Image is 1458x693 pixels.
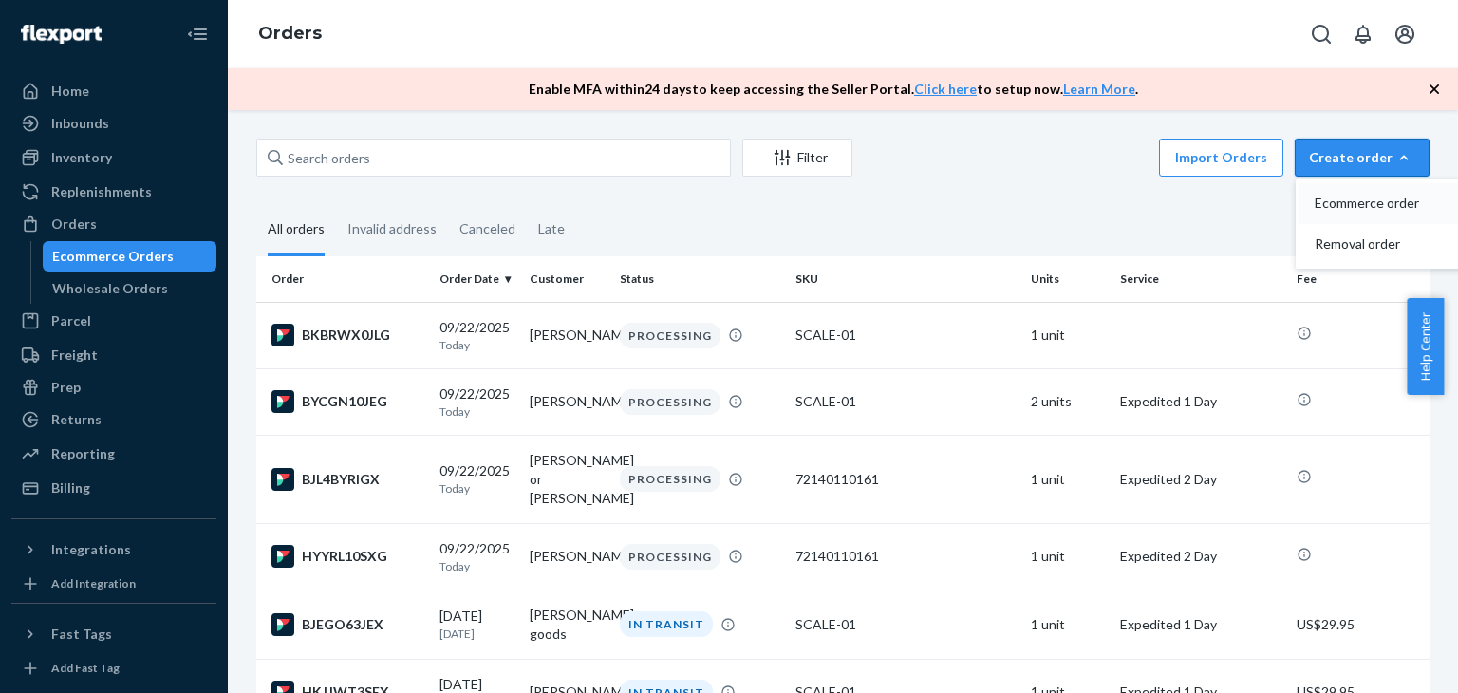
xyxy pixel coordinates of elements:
div: 09/22/2025 [439,384,514,420]
p: Expedited 1 Day [1120,392,1280,411]
div: 09/22/2025 [439,539,514,574]
a: Prep [11,372,216,403]
p: Today [439,337,514,353]
img: Flexport logo [21,25,102,44]
div: Inventory [51,148,112,167]
th: SKU [788,256,1022,302]
p: Today [439,480,514,496]
div: PROCESSING [620,544,720,570]
div: Returns [51,410,102,429]
div: 72140110161 [795,470,1015,489]
a: Learn More [1063,81,1135,97]
span: Removal order [1315,237,1432,251]
div: Ecommerce Orders [52,247,174,266]
div: Invalid address [347,204,437,253]
div: PROCESSING [620,389,720,415]
td: 2 units [1023,368,1113,435]
input: Search orders [256,139,731,177]
div: Orders [51,215,97,234]
th: Service [1112,256,1288,302]
a: Returns [11,404,216,435]
a: Ecommerce Orders [43,241,217,272]
div: [DATE] [439,607,514,642]
th: Status [612,256,788,302]
div: Reporting [51,444,115,463]
button: Import Orders [1159,139,1283,177]
div: BYCGN10JEG [271,390,424,413]
a: Inbounds [11,108,216,139]
a: Click here [914,81,977,97]
div: All orders [268,204,325,256]
td: US$29.95 [1289,590,1430,659]
td: [PERSON_NAME] [522,368,612,435]
div: Canceled [459,204,515,253]
a: Billing [11,473,216,503]
div: HYYRL10SXG [271,545,424,568]
a: Reporting [11,439,216,469]
div: Prep [51,378,81,397]
div: Add Fast Tag [51,660,120,676]
p: Today [439,403,514,420]
button: Help Center [1407,298,1444,395]
div: Create order [1309,148,1415,167]
div: Late [538,204,565,253]
a: Orders [258,23,322,44]
div: Add Integration [51,575,136,591]
a: Freight [11,340,216,370]
a: Add Integration [11,572,216,595]
div: BKBRWX0JLG [271,324,424,346]
div: Filter [743,148,851,167]
button: Open Search Box [1302,15,1340,53]
div: SCALE-01 [795,392,1015,411]
a: Parcel [11,306,216,336]
div: Inbounds [51,114,109,133]
button: Open notifications [1344,15,1382,53]
button: Open account menu [1386,15,1424,53]
div: 09/22/2025 [439,318,514,353]
div: SCALE-01 [795,326,1015,345]
div: Integrations [51,540,131,559]
td: [PERSON_NAME] [522,302,612,368]
a: Add Fast Tag [11,657,216,680]
button: Create orderEcommerce orderRemoval order [1295,139,1430,177]
p: Enable MFA within 24 days to keep accessing the Seller Portal. to setup now. . [529,80,1138,99]
div: 72140110161 [795,547,1015,566]
button: Fast Tags [11,619,216,649]
div: PROCESSING [620,323,720,348]
button: Filter [742,139,852,177]
th: Order Date [432,256,522,302]
div: Home [51,82,89,101]
th: Units [1023,256,1113,302]
div: Customer [530,271,605,287]
p: Expedited 1 Day [1120,615,1280,634]
div: BJL4BYRIGX [271,468,424,491]
td: [PERSON_NAME] [522,523,612,590]
div: Freight [51,346,98,365]
p: Expedited 2 Day [1120,547,1280,566]
td: 1 unit [1023,590,1113,659]
a: Orders [11,209,216,239]
p: [DATE] [439,626,514,642]
p: Expedited 2 Day [1120,470,1280,489]
a: Home [11,76,216,106]
td: 1 unit [1023,523,1113,590]
div: Billing [51,478,90,497]
div: PROCESSING [620,466,720,492]
div: 09/22/2025 [439,461,514,496]
span: Ecommerce order [1315,197,1432,210]
button: Integrations [11,534,216,565]
th: Order [256,256,432,302]
ol: breadcrumbs [243,7,337,62]
div: BJEGO63JEX [271,613,424,636]
div: SCALE-01 [795,615,1015,634]
td: [PERSON_NAME] goods [522,590,612,659]
td: 1 unit [1023,302,1113,368]
div: Fast Tags [51,625,112,644]
th: Fee [1289,256,1430,302]
p: Today [439,558,514,574]
div: IN TRANSIT [620,611,713,637]
div: Replenishments [51,182,152,201]
div: Wholesale Orders [52,279,168,298]
td: 1 unit [1023,435,1113,523]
